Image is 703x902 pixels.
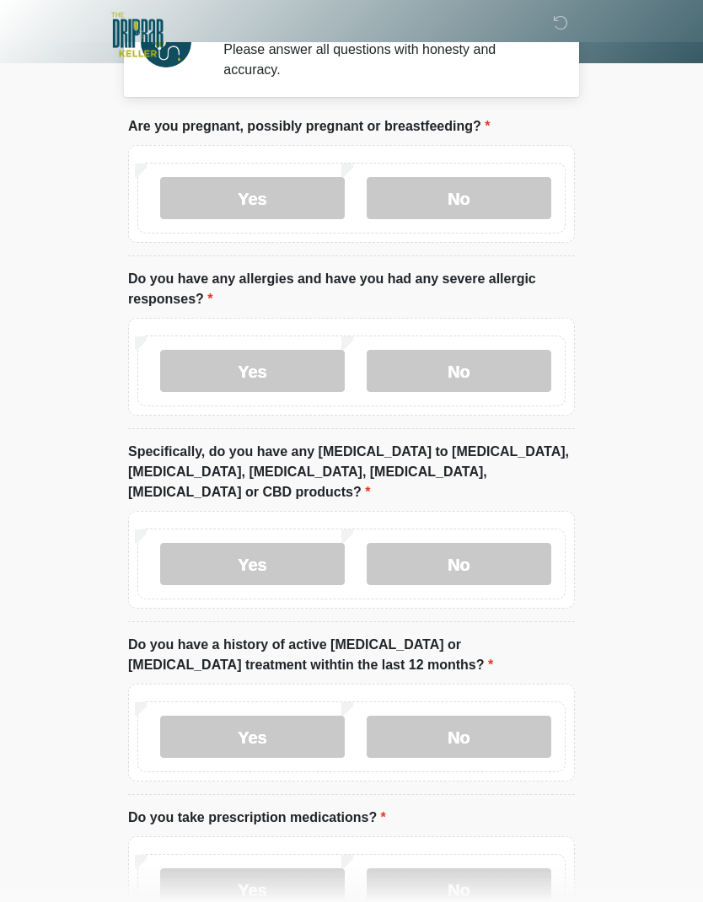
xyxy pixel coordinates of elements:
label: No [367,178,551,220]
label: Yes [160,178,345,220]
label: Yes [160,351,345,393]
label: Do you have any allergies and have you had any severe allergic responses? [128,270,575,310]
label: Do you have a history of active [MEDICAL_DATA] or [MEDICAL_DATA] treatment withtin the last 12 mo... [128,636,575,676]
label: Are you pregnant, possibly pregnant or breastfeeding? [128,117,490,137]
label: Do you take prescription medications? [128,808,386,829]
label: No [367,544,551,586]
label: Yes [160,717,345,759]
img: The DRIPBaR - Keller Logo [111,13,164,57]
label: No [367,351,551,393]
label: No [367,717,551,759]
label: Specifically, do you have any [MEDICAL_DATA] to [MEDICAL_DATA], [MEDICAL_DATA], [MEDICAL_DATA], [... [128,443,575,503]
label: Yes [160,544,345,586]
